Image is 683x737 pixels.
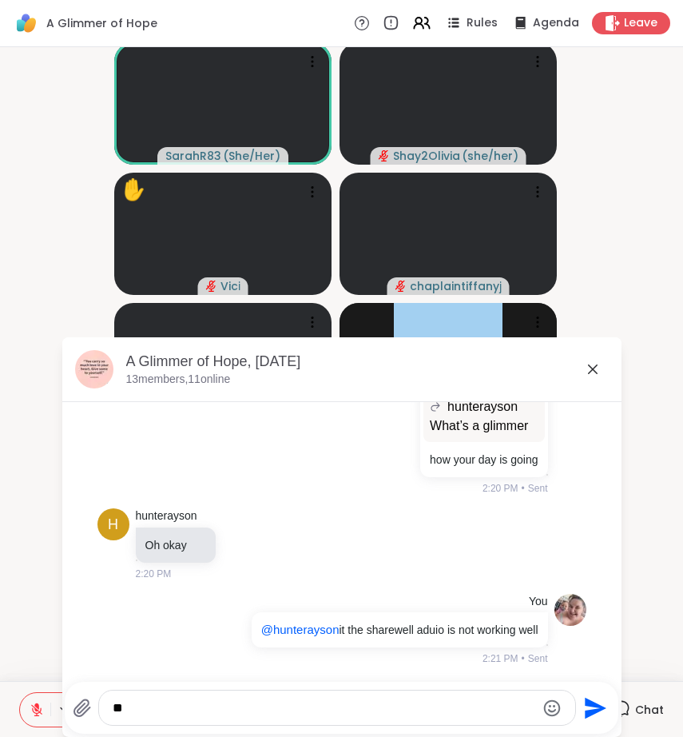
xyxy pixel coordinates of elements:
span: 2:21 PM [482,651,518,666]
span: chaplaintiffanyj [410,278,502,294]
span: SarahR83 [165,148,221,164]
span: Vici [220,278,240,294]
span: • [522,651,525,666]
span: Sent [528,481,548,496]
span: 2:20 PM [482,481,518,496]
img: https://sharewell-space-live.sfo3.digitaloceanspaces.com/user-generated/52607e91-69e1-4ca7-b65e-3... [554,594,586,626]
span: Agenda [533,15,579,31]
div: ✋ [121,174,146,205]
span: A Glimmer of Hope [46,15,157,31]
span: ( She/Her ) [223,148,280,164]
img: ShareWell Logomark [13,10,40,37]
p: Oh okay [145,537,206,553]
span: audio-muted [395,281,407,292]
a: hunterayson [136,508,197,524]
img: hunterayson [394,303,502,425]
p: 13 members, 11 online [126,372,231,388]
span: Sent [528,651,548,666]
span: audio-muted [379,150,390,161]
span: Shay2Olivia [393,148,460,164]
span: Chat [635,702,664,718]
span: 2:20 PM [136,567,172,581]
p: it the sharewell aduio is not working well [261,622,538,638]
p: What’s a glimmer [430,416,538,436]
h4: You [529,594,548,610]
span: h [108,514,118,536]
span: Rules [467,15,498,31]
img: A Glimmer of Hope, Sep 09 [75,350,113,388]
span: ( she/her ) [462,148,518,164]
span: hunterayson [447,397,518,416]
span: @hunterayson [261,623,340,636]
span: • [522,481,525,496]
div: A Glimmer of Hope, [DATE] [126,352,609,372]
p: how your day is going [430,452,538,468]
span: audio-muted [206,281,217,292]
span: Leave [624,15,657,31]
